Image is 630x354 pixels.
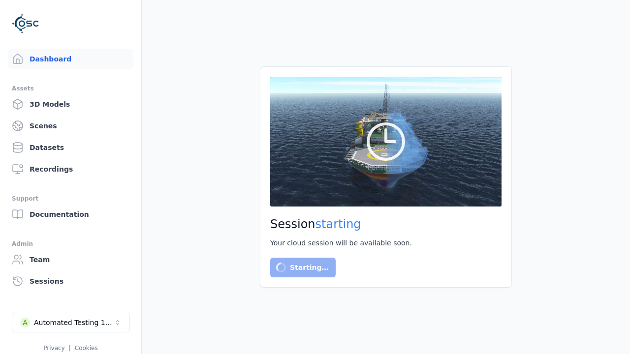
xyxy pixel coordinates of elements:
[12,193,129,205] div: Support
[34,318,114,327] div: Automated Testing 1 - Playwright
[8,159,133,179] a: Recordings
[8,271,133,291] a: Sessions
[8,94,133,114] a: 3D Models
[75,345,98,352] a: Cookies
[315,217,361,231] span: starting
[69,345,71,352] span: |
[12,238,129,250] div: Admin
[12,10,39,37] img: Logo
[12,313,130,332] button: Select a workspace
[8,205,133,224] a: Documentation
[8,138,133,157] a: Datasets
[8,116,133,136] a: Scenes
[12,83,129,94] div: Assets
[8,250,133,269] a: Team
[43,345,64,352] a: Privacy
[270,216,502,232] h2: Session
[270,238,502,248] div: Your cloud session will be available soon.
[270,258,336,277] button: Starting…
[20,318,30,327] div: A
[8,49,133,69] a: Dashboard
